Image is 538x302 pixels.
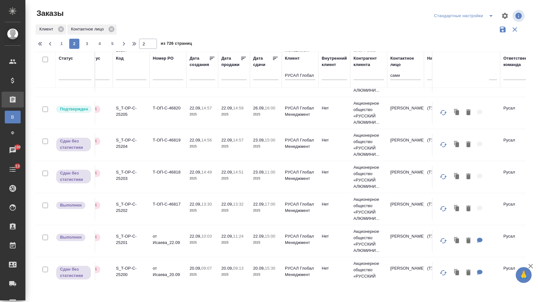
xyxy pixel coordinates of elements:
button: 1 [57,39,67,49]
button: Обновить [436,137,451,152]
button: Удалить [463,202,474,215]
span: 3 [82,41,92,47]
td: от Исаева_20.09 [150,262,186,284]
td: от Исаева_22.09 [150,230,186,252]
button: Удалить [463,234,474,247]
p: 2025 [253,175,279,182]
p: 11:00 [265,170,275,174]
p: 23.09, [253,170,265,174]
p: Выполнен [60,234,82,240]
p: 09:13 [233,266,244,271]
p: РУСАЛ Глобал Менеджмент [285,137,315,150]
p: 2025 [190,175,215,182]
p: Подтвержден [60,106,88,112]
p: 13:30 [201,202,212,207]
p: 2025 [221,272,247,278]
p: Контактное лицо [71,26,106,32]
p: 14:51 [233,170,244,174]
div: Номер PO [153,55,173,62]
div: Выставляет ПМ после сдачи и проведения начислений. Последний этап для ПМа [56,233,91,242]
p: 11:24 [233,234,244,239]
div: Наше юр. лицо [427,55,459,62]
p: Выполнен [60,202,82,208]
button: Сбросить фильтры [509,23,521,36]
p: S_T-OP-C-25203 [116,169,146,182]
p: S_T-OP-C-25205 [116,105,146,118]
button: Обновить [436,105,451,120]
p: 22.09, [221,202,233,207]
p: 22.09, [221,138,233,142]
div: Выставляет ПМ после сдачи и проведения начислений. Последний этап для ПМа [56,201,91,210]
p: 2025 [221,143,247,150]
button: Клонировать [451,138,463,151]
p: 22.09, [190,234,201,239]
div: Внутренний клиент [322,55,347,68]
td: [PERSON_NAME] [387,262,424,284]
div: Статус [59,55,73,62]
p: 22.09, [190,106,201,110]
td: [PERSON_NAME] [387,230,424,252]
td: Русал [500,134,537,156]
td: Русал [500,102,537,124]
button: Удалить [463,170,474,183]
p: 10:03 [201,234,212,239]
span: из 726 страниц [161,40,192,49]
p: 2025 [190,111,215,118]
button: Клонировать [451,266,463,279]
button: Удалить [463,266,474,279]
button: 🙏 [516,267,532,283]
p: Акционерное общество «РУССКИЙ АЛЮМИНИ... [353,100,384,126]
td: (ТУ) ООО "Трактат" [424,166,500,188]
p: 20.09, [221,266,233,271]
td: Т-ОП-С-46817 [150,198,186,220]
td: [PERSON_NAME] [387,102,424,124]
p: 17:00 [265,202,275,207]
a: 13 [2,161,24,177]
p: S_T-OP-C-25200 [116,265,146,278]
button: Клонировать [451,202,463,215]
p: 22.09, [221,234,233,239]
p: 22.09, [190,138,201,142]
div: Клиент [285,55,299,62]
span: 13 [11,163,24,169]
td: (ТУ) ООО "Трактат" [424,134,500,156]
a: Ф [5,127,21,139]
p: 16:00 [265,106,275,110]
td: (ТУ) ООО "Трактат" [424,262,500,284]
p: S_T-OP-C-25202 [116,201,146,214]
p: S_T-OP-C-25204 [116,137,146,150]
button: 5 [107,39,118,49]
td: Русал [500,262,537,284]
p: 2025 [190,143,215,150]
p: Акционерное общество «РУССКИЙ АЛЮМИНИ... [353,132,384,158]
p: 15:00 [265,138,275,142]
p: 14:57 [233,138,244,142]
span: 5 [107,41,118,47]
p: Акционерное общество «РУССКИЙ АЛЮМИНИ... [353,196,384,222]
p: Нет [322,201,347,207]
button: 4 [95,39,105,49]
div: Контактное лицо [390,55,421,68]
p: Акционерное общество «РУССКИЙ АЛЮМИНИ... [353,164,384,190]
td: Т-ОП-С-46818 [150,166,186,188]
p: S_T-OP-C-25201 [116,233,146,246]
button: Обновить [436,169,451,184]
button: 3 [82,39,92,49]
td: [PERSON_NAME] [387,166,424,188]
p: Нет [322,137,347,143]
p: 2025 [253,207,279,214]
p: 2025 [190,240,215,246]
div: Контрагент клиента [353,55,384,68]
td: Русал [500,166,537,188]
p: Акционерное общество «РУССКИЙ АЛЮМИНИ... [353,228,384,254]
button: Обновить [436,201,451,216]
p: 09:07 [201,266,212,271]
div: Дата сдачи [253,55,272,68]
p: Акционерное общество «РУССКИЙ АЛЮМИНИ... [353,260,384,286]
p: 2025 [253,143,279,150]
p: РУСАЛ Глобал Менеджмент [285,201,315,214]
p: 22.09, [190,202,201,207]
div: Выставляет ПМ, когда заказ сдан КМу, но начисления еще не проведены [56,169,91,184]
td: Русал [500,198,537,220]
p: Сдан без статистики [60,170,87,183]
